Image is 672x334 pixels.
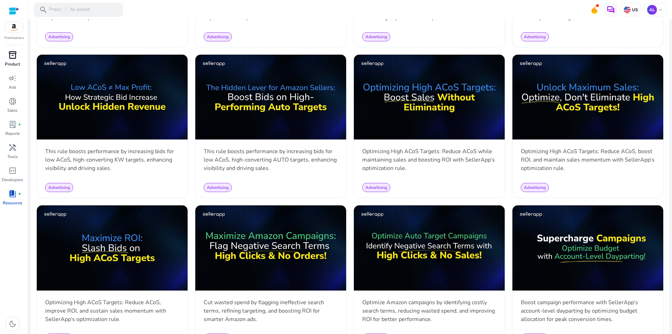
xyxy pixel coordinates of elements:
[8,320,17,328] span: dark_mode
[8,97,17,105] span: donut_small
[5,61,20,67] p: Product
[5,130,20,137] p: Reports
[631,7,638,13] p: US
[521,147,655,172] p: Optimizing High ACoS Targets: Reduce ACoS, boost ROI, and maintain sales momentum with SellerApp’...
[195,55,346,139] img: sddefault.jpg
[362,298,496,323] p: Optimize Amazon campaigns by identifying costly search terms, reducing wasted spend, and improvin...
[39,6,48,14] span: search
[204,147,338,172] p: This rule boosts performance by increasing bids for low ACoS, high-converting AUTO targets, enhan...
[18,123,21,126] span: fiber_manual_record
[204,298,338,323] p: Cut wasted spend by flagging ineffective search terms, refining targeting, and boosting ROI for s...
[624,6,631,13] img: us.svg
[521,298,655,323] p: Boost campaign performance with SellerApp’s account-level dayparting by optimizing budget allocat...
[7,107,17,114] p: Sales
[5,22,23,33] img: amazon.svg
[18,192,21,195] span: fiber_manual_record
[362,147,496,172] p: Optimizing High ACoS Targets: Reduce ACoS while maintaining sales and boosting ROI with SellerApp...
[37,205,188,290] img: sddefault.jpg
[365,34,387,40] span: Advertising
[45,147,179,172] p: This rule boosts performance by increasing bids for low ACoS, high-converting KW targets, enhanci...
[8,190,17,198] span: book_4
[195,205,346,290] img: sddefault.jpg
[658,7,663,13] span: keyboard_arrow_down
[3,200,22,206] p: Resources
[8,120,17,129] span: lab_profile
[7,154,18,160] p: Tools
[37,55,188,139] img: sddefault.jpg
[8,51,17,59] span: inventory_2
[49,6,90,14] p: Press to search
[48,185,70,190] span: Advertising
[524,185,546,190] span: Advertising
[354,205,505,290] img: sddefault.jpg
[48,34,70,40] span: Advertising
[8,166,17,175] span: code_blocks
[207,185,229,190] span: Advertising
[524,34,546,40] span: Advertising
[207,34,229,40] span: Advertising
[512,205,663,290] img: sddefault.jpg
[2,177,23,183] p: Developers
[365,185,387,190] span: Advertising
[647,5,657,15] p: AL
[8,143,17,152] span: handyman
[354,55,505,139] img: sddefault.jpg
[45,298,179,323] p: Optimizing High ACoS Targets: Reduce ACoS, improve ROI, and sustain sales momentum with SellerApp...
[512,55,663,139] img: sddefault.jpg
[4,35,24,41] p: Marketplace
[63,6,69,14] span: /
[9,84,16,90] p: Ads
[8,74,17,82] span: campaign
